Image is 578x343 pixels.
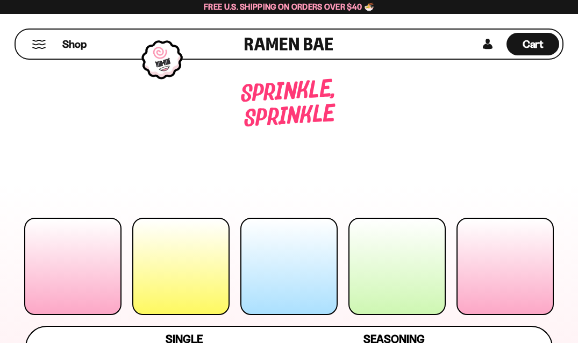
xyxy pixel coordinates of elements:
span: Free U.S. Shipping on Orders over $40 🍜 [204,2,374,12]
span: Cart [523,38,544,51]
div: Cart [506,30,559,59]
a: Shop [62,33,87,55]
span: Shop [62,37,87,52]
button: Mobile Menu Trigger [32,40,46,49]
